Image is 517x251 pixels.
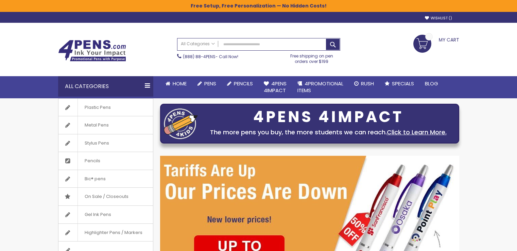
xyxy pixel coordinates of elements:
a: Home [160,76,192,91]
span: All Categories [181,41,215,47]
span: Home [173,80,187,87]
a: Wishlist [425,16,452,21]
a: Gel Ink Pens [58,206,153,223]
span: On Sale / Closeouts [77,188,135,205]
span: 4Pens 4impact [264,80,287,94]
a: All Categories [177,38,218,50]
a: Highlighter Pens / Markers [58,224,153,241]
span: Bic® pens [77,170,113,188]
div: Free shipping on pen orders over $199 [283,51,340,64]
a: Rush [349,76,379,91]
div: All Categories [58,76,153,97]
a: Pencils [58,152,153,170]
a: Plastic Pens [58,99,153,116]
div: 4PENS 4IMPACT [201,110,455,124]
a: Bic® pens [58,170,153,188]
span: Pens [204,80,216,87]
span: Rush [361,80,374,87]
span: Pencils [234,80,253,87]
span: Plastic Pens [77,99,118,116]
img: 4Pens Custom Pens and Promotional Products [58,40,126,62]
a: 4Pens4impact [258,76,292,98]
span: Highlighter Pens / Markers [77,224,149,241]
span: Blog [425,80,438,87]
img: four_pen_logo.png [164,108,198,139]
a: Pens [192,76,222,91]
a: Metal Pens [58,116,153,134]
a: Click to Learn More. [387,128,447,136]
a: 4PROMOTIONALITEMS [292,76,349,98]
div: The more pens you buy, the more students we can reach. [201,128,455,137]
span: Metal Pens [77,116,116,134]
a: Pencils [222,76,258,91]
a: (888) 88-4PENS [183,54,216,60]
span: Gel Ink Pens [77,206,118,223]
a: Stylus Pens [58,134,153,152]
span: Stylus Pens [77,134,116,152]
a: Blog [419,76,444,91]
a: On Sale / Closeouts [58,188,153,205]
span: 4PROMOTIONAL ITEMS [297,80,343,94]
a: Specials [379,76,419,91]
span: Specials [392,80,414,87]
span: Pencils [77,152,107,170]
span: - Call Now! [183,54,238,60]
